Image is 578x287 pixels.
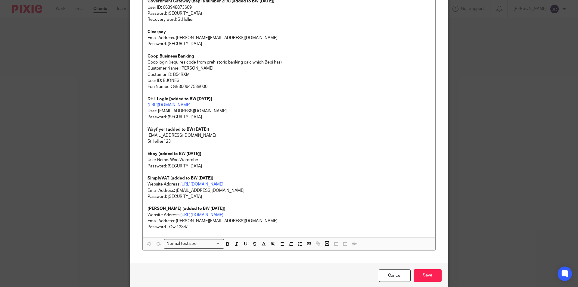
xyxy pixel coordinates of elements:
input: Search for option [199,241,220,247]
a: [URL][DOMAIN_NAME] [180,213,223,217]
strong: Ebay [added to BW [DATE]] [148,152,201,156]
p: 5tHe!!ier123 [148,139,430,145]
p: Password: [SECURITY_DATA] [148,163,430,169]
p: Customer Name: [PERSON_NAME] [148,65,430,71]
strong: DHL Login [added to BW [DATE]] [148,97,212,101]
p: Email Address: [PERSON_NAME][EMAIL_ADDRESS][DOMAIN_NAME] Password: [SECURITY_DATA] [148,29,430,47]
p: Website Address: [148,175,430,188]
p: Coop login (requires code from prehistoric banking calc which Bepi has) [148,59,430,65]
p: Password: [SECURITY_DATA] [148,114,430,120]
p: User ID: BJONES [148,78,430,84]
p: Customer ID: B54RXM [148,72,430,78]
div: Search for option [164,239,224,248]
span: Normal text size [165,241,198,247]
p: User Name: WoolWardrobe [148,157,430,163]
p: Eori Number: GB300647538000 [148,84,430,90]
a: Cancel [379,269,411,282]
p: Recovery word: StHellier [148,17,430,23]
p: Email Address: [EMAIL_ADDRESS][DOMAIN_NAME] [148,188,430,194]
a: [URL][DOMAIN_NAME] [148,103,191,107]
p: Password: [SECURITY_DATA] [148,194,430,200]
p: Website Address: [148,200,430,218]
p: Password - Owl1234/ [148,224,430,230]
p: User: [EMAIL_ADDRESS][DOMAIN_NAME] [148,102,430,114]
strong: Wayflyer [added to BW [DATE]] [148,127,209,132]
p: Email Address: [PERSON_NAME][EMAIL_ADDRESS][DOMAIN_NAME] [148,218,430,224]
p: [EMAIL_ADDRESS][DOMAIN_NAME] [148,133,430,139]
p: Password: [SECURITY_DATA] [148,11,430,17]
strong: [PERSON_NAME] [added to BW [DATE]] [148,207,225,211]
strong: Clearpay [148,30,166,34]
strong: SimplyVAT [added to BW [DATE]] [148,176,213,180]
a: [URL][DOMAIN_NAME] [180,182,223,186]
input: Save [414,269,442,282]
strong: Coop Business Banking [148,54,194,58]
